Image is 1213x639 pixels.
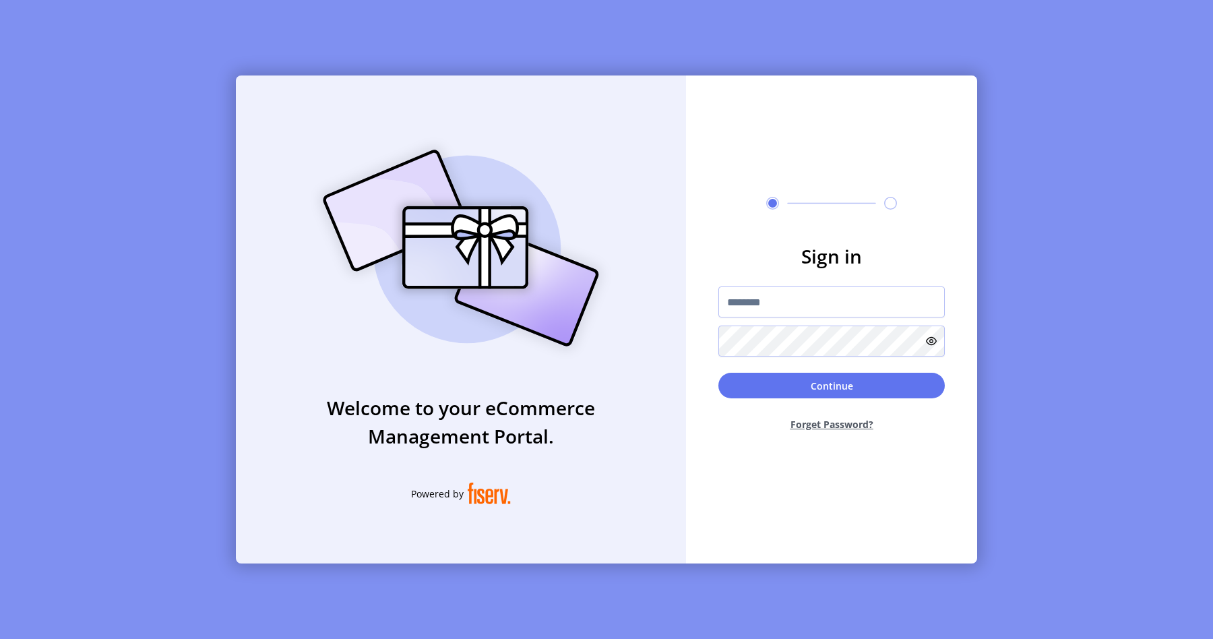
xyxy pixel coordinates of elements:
[411,487,464,501] span: Powered by
[303,135,619,361] img: card_Illustration.svg
[718,406,945,442] button: Forget Password?
[718,242,945,270] h3: Sign in
[236,394,686,450] h3: Welcome to your eCommerce Management Portal.
[718,373,945,398] button: Continue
